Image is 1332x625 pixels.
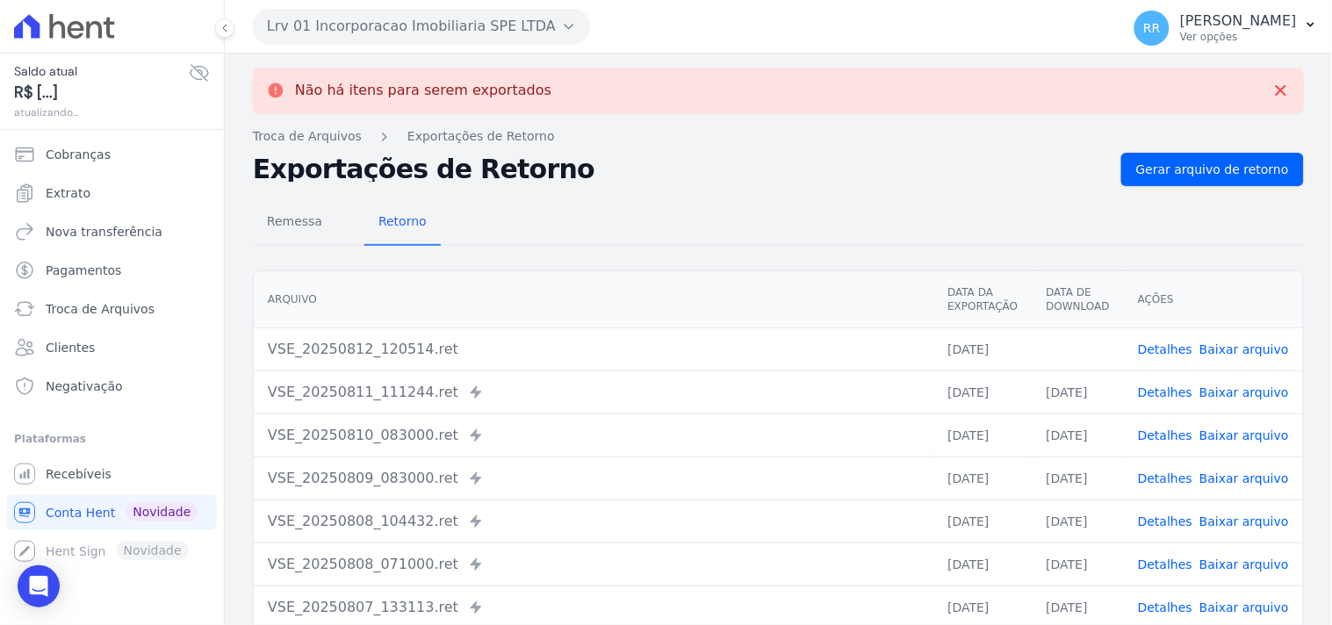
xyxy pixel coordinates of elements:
[253,157,1107,182] h2: Exportações de Retorno
[46,300,155,318] span: Troca de Arquivos
[7,176,217,211] a: Extrato
[933,327,1032,370] td: [DATE]
[7,291,217,327] a: Troca de Arquivos
[407,127,555,146] a: Exportações de Retorno
[1120,4,1332,53] button: RR [PERSON_NAME] Ver opções
[46,465,112,483] span: Recebíveis
[14,81,189,104] span: R$ [...]
[268,425,919,446] div: VSE_20250810_083000.ret
[1138,557,1192,571] a: Detalhes
[1138,428,1192,442] a: Detalhes
[268,554,919,575] div: VSE_20250808_071000.ret
[268,382,919,403] div: VSE_20250811_111244.ret
[7,253,217,288] a: Pagamentos
[253,127,1304,146] nav: Breadcrumb
[14,137,210,569] nav: Sidebar
[1199,514,1289,528] a: Baixar arquivo
[1199,471,1289,485] a: Baixar arquivo
[46,223,162,241] span: Nova transferência
[933,542,1032,585] td: [DATE]
[1121,153,1304,186] a: Gerar arquivo de retorno
[46,184,90,202] span: Extrato
[933,499,1032,542] td: [DATE]
[253,9,590,44] button: Lrv 01 Incorporacao Imobiliaria SPE LTDA
[126,502,198,521] span: Novidade
[295,82,551,99] p: Não há itens para serem exportados
[1033,499,1124,542] td: [DATE]
[1199,600,1289,614] a: Baixar arquivo
[933,271,1032,328] th: Data da Exportação
[46,146,111,163] span: Cobranças
[1199,428,1289,442] a: Baixar arquivo
[1199,557,1289,571] a: Baixar arquivo
[1138,342,1192,356] a: Detalhes
[7,495,217,530] a: Conta Hent Novidade
[1124,271,1303,328] th: Ações
[14,104,189,120] span: atualizando...
[256,204,333,239] span: Remessa
[268,597,919,618] div: VSE_20250807_133113.ret
[1199,385,1289,399] a: Baixar arquivo
[1033,413,1124,456] td: [DATE]
[268,339,919,360] div: VSE_20250812_120514.ret
[1033,456,1124,499] td: [DATE]
[46,262,121,279] span: Pagamentos
[7,330,217,365] a: Clientes
[7,369,217,404] a: Negativação
[1143,22,1160,34] span: RR
[1033,542,1124,585] td: [DATE]
[46,504,115,521] span: Conta Hent
[1138,385,1192,399] a: Detalhes
[1138,600,1192,614] a: Detalhes
[254,271,933,328] th: Arquivo
[1136,161,1289,178] span: Gerar arquivo de retorno
[7,456,217,492] a: Recebíveis
[1180,30,1297,44] p: Ver opções
[14,62,189,81] span: Saldo atual
[1033,271,1124,328] th: Data de Download
[933,456,1032,499] td: [DATE]
[1180,12,1297,30] p: [PERSON_NAME]
[1199,342,1289,356] a: Baixar arquivo
[933,370,1032,413] td: [DATE]
[1033,370,1124,413] td: [DATE]
[7,214,217,249] a: Nova transferência
[933,413,1032,456] td: [DATE]
[1138,471,1192,485] a: Detalhes
[7,137,217,172] a: Cobranças
[268,468,919,489] div: VSE_20250809_083000.ret
[46,377,123,395] span: Negativação
[14,428,210,449] div: Plataformas
[46,339,95,356] span: Clientes
[253,200,336,246] a: Remessa
[1138,514,1192,528] a: Detalhes
[368,204,437,239] span: Retorno
[364,200,441,246] a: Retorno
[268,511,919,532] div: VSE_20250808_104432.ret
[18,565,60,607] div: Open Intercom Messenger
[253,127,362,146] a: Troca de Arquivos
